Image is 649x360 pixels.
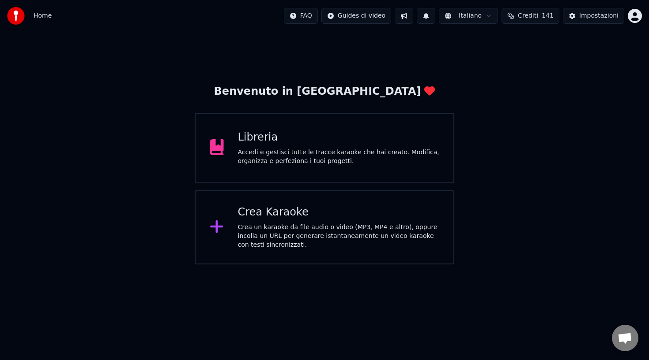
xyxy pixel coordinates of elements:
nav: breadcrumb [34,11,52,20]
div: Accedi e gestisci tutte le tracce karaoke che hai creato. Modifica, organizza e perfeziona i tuoi... [238,148,440,166]
div: Benvenuto in [GEOGRAPHIC_DATA] [214,85,435,99]
div: Aprire la chat [612,325,638,351]
div: Crea un karaoke da file audio o video (MP3, MP4 e altro), oppure incolla un URL per generare ista... [238,223,440,249]
button: Crediti141 [502,8,559,24]
span: 141 [542,11,554,20]
img: youka [7,7,25,25]
div: Impostazioni [579,11,619,20]
div: Crea Karaoke [238,205,440,219]
span: Home [34,11,52,20]
span: Crediti [518,11,538,20]
button: Impostazioni [563,8,624,24]
div: Libreria [238,130,440,145]
button: FAQ [284,8,318,24]
button: Guides di video [321,8,391,24]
